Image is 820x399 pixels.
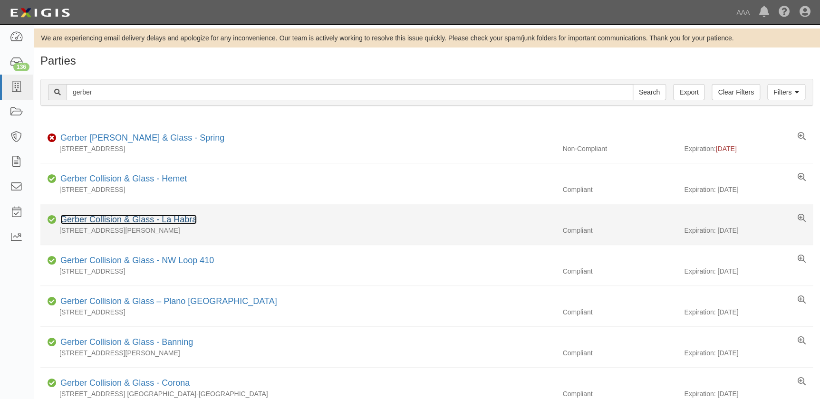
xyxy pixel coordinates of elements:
div: Compliant [555,185,684,194]
div: Non-Compliant [555,144,684,153]
a: AAA [732,3,754,22]
div: Compliant [555,266,684,276]
div: Gerber Collision & Glass - Banning [57,336,193,349]
div: [STREET_ADDRESS] [40,266,555,276]
a: Gerber Collision & Glass - La Habra [60,215,197,224]
div: Gerber Collision & Glass – Plano TX [57,295,277,308]
a: Export [673,84,704,100]
div: [STREET_ADDRESS] [GEOGRAPHIC_DATA]-[GEOGRAPHIC_DATA] [40,389,555,399]
div: [STREET_ADDRESS] [40,307,555,317]
div: Gerber Collision & Glass - Hemet [57,173,187,185]
a: View results summary [798,377,806,387]
a: View results summary [798,132,806,142]
i: Compliant [48,257,57,264]
a: Gerber Collision & Glass – Plano [GEOGRAPHIC_DATA] [60,296,277,306]
div: Expiration: [DATE] [684,348,813,358]
div: Gerber Collision & Glass - La Habra [57,214,197,226]
h1: Parties [40,55,813,67]
a: View results summary [798,173,806,182]
a: Gerber Collision & Glass - Banning [60,337,193,347]
div: [STREET_ADDRESS] [40,144,555,153]
a: View results summary [798,336,806,346]
a: View results summary [798,214,806,223]
input: Search [67,84,633,100]
div: Expiration: [DATE] [684,226,813,235]
div: Gerber Collison & Glass - Spring [57,132,224,144]
div: Expiration: [DATE] [684,266,813,276]
div: Compliant [555,226,684,235]
div: 136 [13,63,29,71]
div: Compliant [555,348,684,358]
a: Gerber Collision & Glass - Corona [60,378,190,388]
span: [DATE] [715,145,736,152]
div: Expiration: [DATE] [684,389,813,399]
div: Gerber Collision & Glass - NW Loop 410 [57,255,214,267]
i: Compliant [48,298,57,305]
div: Compliant [555,307,684,317]
div: Gerber Collision & Glass - Corona [57,377,190,389]
input: Search [633,84,666,100]
a: View results summary [798,295,806,305]
a: Gerber Collision & Glass - Hemet [60,174,187,183]
div: Expiration: [DATE] [684,307,813,317]
a: Filters [767,84,805,100]
div: [STREET_ADDRESS][PERSON_NAME] [40,348,555,358]
i: Help Center - Complianz [779,7,790,18]
a: Gerber [PERSON_NAME] & Glass - Spring [60,133,224,142]
i: Compliant [48,217,57,223]
div: Expiration: [DATE] [684,185,813,194]
div: Expiration: [684,144,813,153]
i: Non-Compliant [48,135,57,142]
img: logo-5460c22ac91f19d4615b14bd174203de0afe785f0fc80cf4dbbc73dc1793850b.png [7,4,73,21]
a: Clear Filters [712,84,760,100]
i: Compliant [48,380,57,387]
div: [STREET_ADDRESS][PERSON_NAME] [40,226,555,235]
i: Compliant [48,339,57,346]
a: Gerber Collision & Glass - NW Loop 410 [60,256,214,265]
div: [STREET_ADDRESS] [40,185,555,194]
div: We are experiencing email delivery delays and apologize for any inconvenience. Our team is active... [33,33,820,43]
div: Compliant [555,389,684,399]
a: View results summary [798,255,806,264]
i: Compliant [48,176,57,182]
